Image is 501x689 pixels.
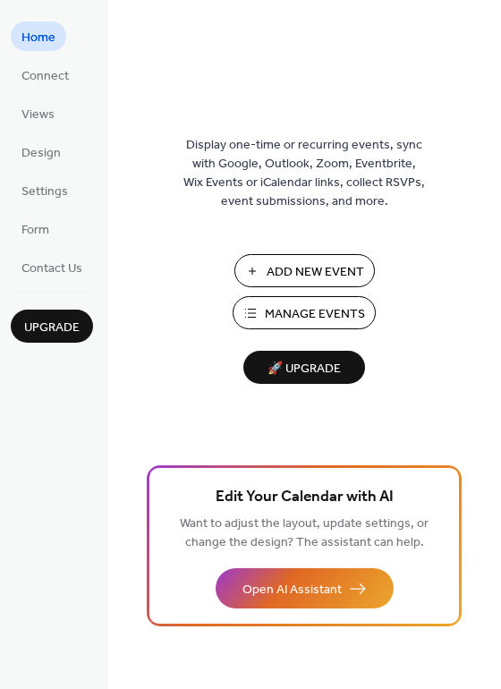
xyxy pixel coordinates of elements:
[21,106,55,124] span: Views
[233,296,376,329] button: Manage Events
[234,254,375,287] button: Add New Event
[11,252,93,282] a: Contact Us
[24,319,80,337] span: Upgrade
[243,351,365,384] button: 🚀 Upgrade
[265,305,365,324] span: Manage Events
[21,221,49,240] span: Form
[216,568,394,608] button: Open AI Assistant
[11,21,66,51] a: Home
[216,485,394,510] span: Edit Your Calendar with AI
[183,136,425,211] span: Display one-time or recurring events, sync with Google, Outlook, Zoom, Eventbrite, Wix Events or ...
[11,98,65,128] a: Views
[21,144,61,163] span: Design
[11,60,80,89] a: Connect
[242,581,342,600] span: Open AI Assistant
[21,183,68,201] span: Settings
[11,137,72,166] a: Design
[254,357,354,381] span: 🚀 Upgrade
[11,310,93,343] button: Upgrade
[21,67,69,86] span: Connect
[21,259,82,278] span: Contact Us
[180,512,429,555] span: Want to adjust the layout, update settings, or change the design? The assistant can help.
[267,263,364,282] span: Add New Event
[11,214,60,243] a: Form
[21,29,55,47] span: Home
[11,175,79,205] a: Settings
